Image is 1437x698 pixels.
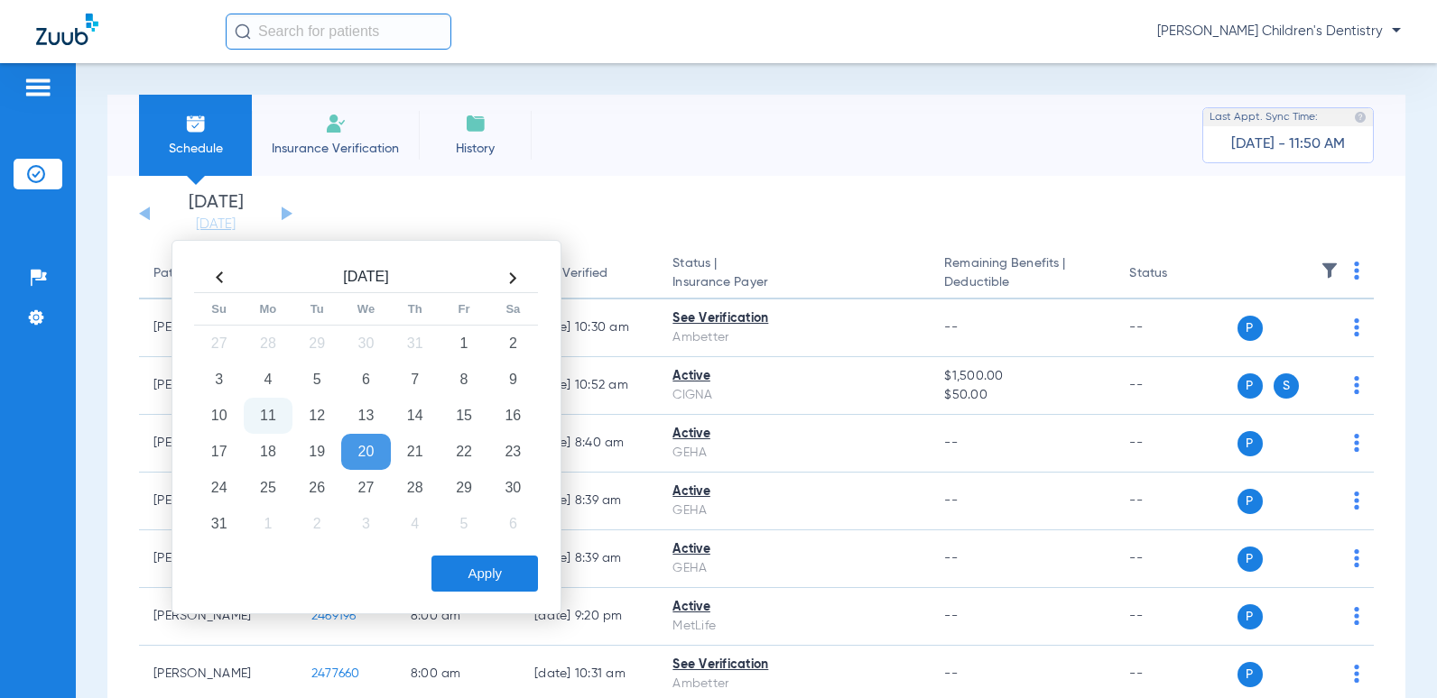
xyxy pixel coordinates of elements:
[1313,318,1331,336] img: x.svg
[672,386,915,405] div: CIGNA
[944,386,1100,405] span: $50.00
[672,540,915,559] div: Active
[672,501,915,520] div: GEHA
[672,309,915,328] div: See Verification
[520,357,658,415] td: [DATE] 10:52 AM
[235,23,251,40] img: Search Icon
[1354,607,1359,625] img: group-dot-blue.svg
[672,617,915,636] div: MetLife
[1238,662,1263,687] span: P
[1115,299,1237,357] td: --
[944,436,958,449] span: --
[265,140,405,158] span: Insurance Verification
[432,140,518,158] span: History
[1321,262,1339,280] img: filter.svg
[534,264,644,283] div: Last Verified
[1313,549,1331,567] img: x.svg
[153,264,283,283] div: Patient Name
[672,656,915,675] div: See Verification
[162,194,270,234] li: [DATE]
[520,415,658,473] td: [DATE] 8:40 AM
[1354,111,1367,124] img: last sync help info
[944,667,958,680] span: --
[1238,373,1263,399] span: P
[1238,546,1263,572] span: P
[1313,376,1331,394] img: x.svg
[1115,473,1237,530] td: --
[944,273,1100,292] span: Deductible
[672,675,915,693] div: Ambetter
[1354,376,1359,394] img: group-dot-blue.svg
[1313,434,1331,452] img: x.svg
[672,328,915,347] div: Ambetter
[396,588,520,646] td: 8:00 AM
[1115,249,1237,299] th: Status
[1115,530,1237,588] td: --
[311,667,360,680] span: 2477660
[1354,318,1359,336] img: group-dot-blue.svg
[1313,665,1331,683] img: x.svg
[153,264,233,283] div: Patient Name
[520,530,658,588] td: [DATE] 8:39 AM
[185,113,207,134] img: Schedule
[153,140,238,158] span: Schedule
[23,77,52,98] img: hamburger-icon
[1157,23,1401,41] span: [PERSON_NAME] Children's Dentistry
[1115,588,1237,646] td: --
[465,113,487,134] img: History
[944,321,958,334] span: --
[36,14,98,45] img: Zuub Logo
[520,299,658,357] td: [DATE] 10:30 AM
[944,494,958,507] span: --
[534,264,607,283] div: Last Verified
[1274,373,1299,399] span: S
[1231,135,1345,153] span: [DATE] - 11:50 AM
[1347,611,1437,698] iframe: Chat Widget
[672,559,915,578] div: GEHA
[520,473,658,530] td: [DATE] 8:39 AM
[226,14,451,50] input: Search for patients
[431,556,538,592] button: Apply
[1238,316,1263,341] span: P
[658,249,930,299] th: Status |
[325,113,347,134] img: Manual Insurance Verification
[672,367,915,386] div: Active
[944,552,958,565] span: --
[944,610,958,622] span: --
[1354,262,1359,280] img: group-dot-blue.svg
[520,588,658,646] td: [DATE] 9:20 PM
[672,273,915,292] span: Insurance Payer
[1238,489,1263,514] span: P
[1313,607,1331,625] img: x.svg
[1354,434,1359,452] img: group-dot-blue.svg
[1354,491,1359,510] img: group-dot-blue.svg
[944,367,1100,386] span: $1,500.00
[1354,549,1359,567] img: group-dot-blue.svg
[672,598,915,617] div: Active
[311,610,357,622] span: 2469196
[1210,108,1318,126] span: Last Appt. Sync Time:
[930,249,1115,299] th: Remaining Benefits |
[139,588,297,646] td: [PERSON_NAME]
[672,425,915,444] div: Active
[1238,431,1263,456] span: P
[1115,357,1237,415] td: --
[244,263,488,293] th: [DATE]
[162,216,270,234] a: [DATE]
[1115,415,1237,473] td: --
[1313,491,1331,510] img: x.svg
[1238,604,1263,629] span: P
[672,482,915,501] div: Active
[672,444,915,463] div: GEHA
